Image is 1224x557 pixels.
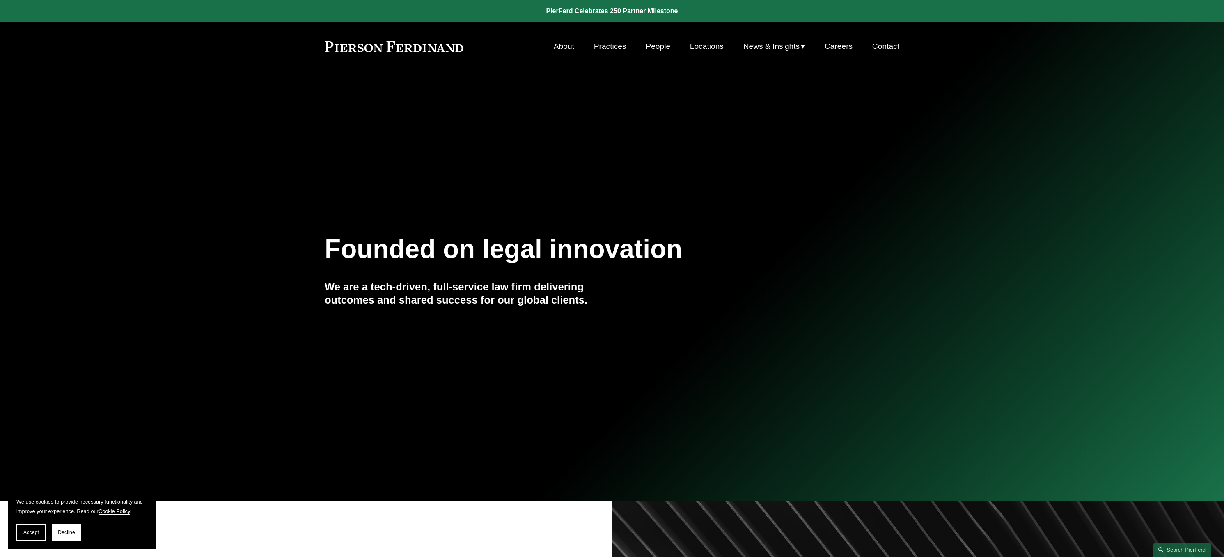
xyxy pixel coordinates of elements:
section: Cookie banner [8,489,156,549]
a: Search this site [1153,543,1211,557]
a: Cookie Policy [99,508,130,514]
button: Decline [52,524,81,541]
a: Locations [690,39,724,54]
a: Practices [594,39,626,54]
h4: We are a tech-driven, full-service law firm delivering outcomes and shared success for our global... [325,280,612,307]
a: About [554,39,574,54]
p: We use cookies to provide necessary functionality and improve your experience. Read our . [16,497,148,516]
a: Contact [872,39,899,54]
span: News & Insights [743,39,800,54]
a: People [646,39,670,54]
a: Careers [825,39,853,54]
a: folder dropdown [743,39,805,54]
span: Decline [58,529,75,535]
span: Accept [23,529,39,535]
h1: Founded on legal innovation [325,234,804,264]
button: Accept [16,524,46,541]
